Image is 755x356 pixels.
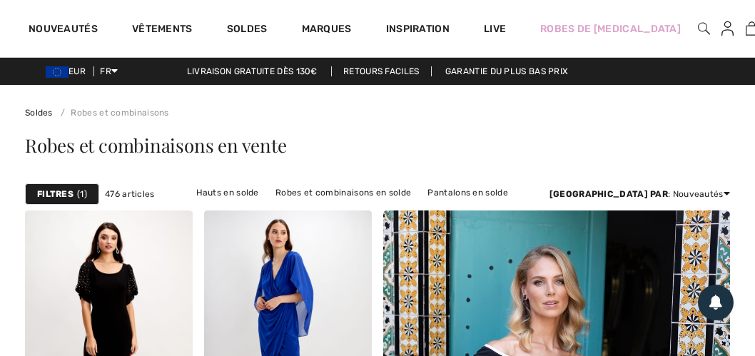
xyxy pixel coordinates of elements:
span: FR [100,66,118,76]
a: Robes et combinaisons [55,108,169,118]
img: Euro [46,66,69,78]
a: Soldes [227,23,268,38]
a: Vêtements [132,23,193,38]
img: Mes infos [721,20,734,37]
a: Retours faciles [331,66,432,76]
a: Nouveautés [29,23,98,38]
a: Pantalons en solde [420,183,515,202]
div: : Nouveautés [549,188,730,200]
a: Robes et combinaisons en solde [268,183,418,202]
a: Marques [302,23,352,38]
a: Hauts en solde [189,183,266,202]
a: Jupes en solde [442,202,520,220]
a: Se connecter [710,20,745,38]
span: 1 [77,188,87,200]
a: Pulls et cardigans en solde [184,202,312,220]
a: Live [484,21,506,36]
iframe: Ouvre un widget dans lequel vous pouvez trouver plus d’informations [664,249,741,285]
span: EUR [46,66,91,76]
strong: [GEOGRAPHIC_DATA] par [549,189,668,199]
a: Robes de [MEDICAL_DATA] [540,21,681,36]
span: 476 articles [105,188,155,200]
a: Soldes [25,108,53,118]
span: Robes et combinaisons en vente [25,133,286,158]
strong: Filtres [37,188,74,200]
a: Garantie du plus bas prix [434,66,580,76]
span: Inspiration [386,23,450,38]
a: Vestes et blazers en solde [315,202,440,220]
a: Livraison gratuite dès 130€ [176,66,329,76]
img: recherche [698,20,710,37]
